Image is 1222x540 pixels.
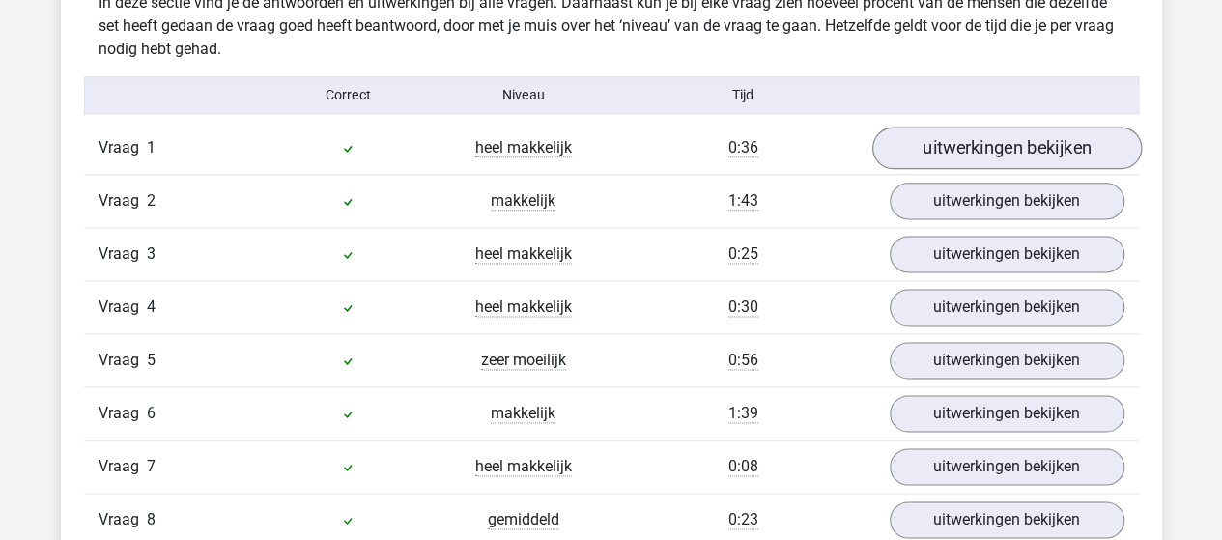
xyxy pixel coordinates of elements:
span: makkelijk [491,404,555,423]
span: heel makkelijk [475,138,572,157]
span: 7 [147,457,156,475]
span: 0:08 [728,457,758,476]
span: gemiddeld [488,510,559,529]
a: uitwerkingen bekijken [890,342,1124,379]
span: 2 [147,191,156,210]
span: heel makkelijk [475,298,572,317]
span: 1 [147,138,156,156]
a: uitwerkingen bekijken [890,289,1124,326]
span: zeer moeilijk [481,351,566,370]
span: heel makkelijk [475,244,572,264]
span: Vraag [99,136,147,159]
span: 0:23 [728,510,758,529]
span: Vraag [99,349,147,372]
span: makkelijk [491,191,555,211]
a: uitwerkingen bekijken [890,236,1124,272]
span: Vraag [99,189,147,213]
span: 3 [147,244,156,263]
span: 0:25 [728,244,758,264]
a: uitwerkingen bekijken [890,183,1124,219]
div: Tijd [611,85,874,105]
a: uitwerkingen bekijken [871,127,1141,169]
span: 1:39 [728,404,758,423]
a: uitwerkingen bekijken [890,448,1124,485]
span: 0:56 [728,351,758,370]
span: heel makkelijk [475,457,572,476]
span: 8 [147,510,156,528]
a: uitwerkingen bekijken [890,395,1124,432]
span: Vraag [99,455,147,478]
span: Vraag [99,402,147,425]
span: 4 [147,298,156,316]
span: Vraag [99,242,147,266]
span: 0:36 [728,138,758,157]
div: Niveau [436,85,611,105]
span: Vraag [99,508,147,531]
span: 6 [147,404,156,422]
a: uitwerkingen bekijken [890,501,1124,538]
span: 0:30 [728,298,758,317]
span: 1:43 [728,191,758,211]
span: 5 [147,351,156,369]
span: Vraag [99,296,147,319]
div: Correct [260,85,436,105]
